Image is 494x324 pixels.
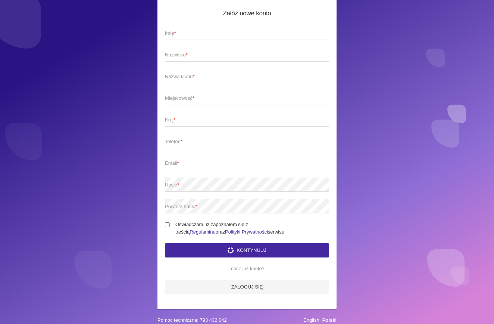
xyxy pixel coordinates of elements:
[165,221,329,236] label: Oświadczam, iż zapoznałem się z treścią oraz serwisu
[165,9,329,18] h5: Załóż nowe konto
[165,156,329,170] input: Email*
[165,199,329,213] input: Powtórz hasło*
[165,222,170,227] input: Oświadczam, iż zapoznałem się z treściąRegulaminuorazPolityki Prywatnościserwisu
[165,47,329,62] input: Nazwisko*
[165,30,322,37] span: Imię
[190,229,215,235] a: Regulaminu
[225,229,268,235] a: Polityki Prywatności
[157,317,227,324] span: Pomoc techniczna: 793 432 042
[303,317,319,323] a: English
[165,26,329,40] input: Imię*
[165,69,329,83] input: Nazwa klubu*
[165,95,322,102] span: Miejscowość
[165,134,329,148] input: Telefon*
[165,280,329,294] a: Zaloguj się
[165,73,322,80] span: Nazwa klubu
[165,138,322,145] span: Telefon
[165,91,329,105] input: Miejscowość*
[165,243,329,257] button: Kontynuuj
[165,112,329,127] input: Kraj*
[223,265,271,272] span: masz już konto?
[322,317,337,323] a: Polski
[165,51,322,59] span: Nazwisko
[165,160,322,167] span: Email
[165,178,329,192] input: Hasło*
[165,116,322,124] span: Kraj
[165,181,322,189] span: Hasło
[165,203,322,210] span: Powtórz hasło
